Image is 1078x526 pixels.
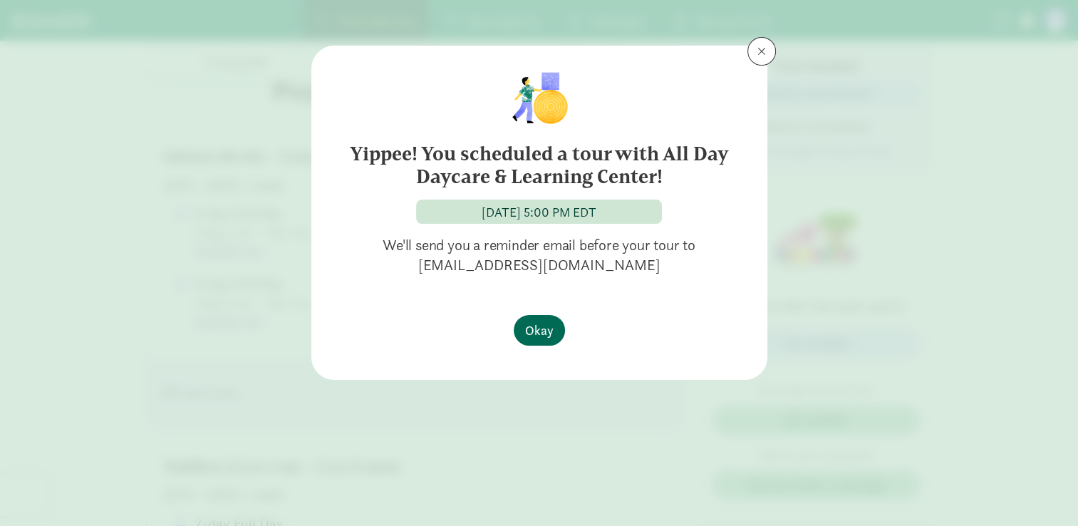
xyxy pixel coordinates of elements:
[340,143,739,188] h6: Yippee! You scheduled a tour with All Day Daycare & Learning Center!
[482,202,596,222] div: [DATE] 5:00 PM EDT
[503,68,574,125] img: illustration-child1.png
[514,315,565,346] button: Okay
[525,321,554,340] span: Okay
[334,235,745,275] p: We'll send you a reminder email before your tour to [EMAIL_ADDRESS][DOMAIN_NAME]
